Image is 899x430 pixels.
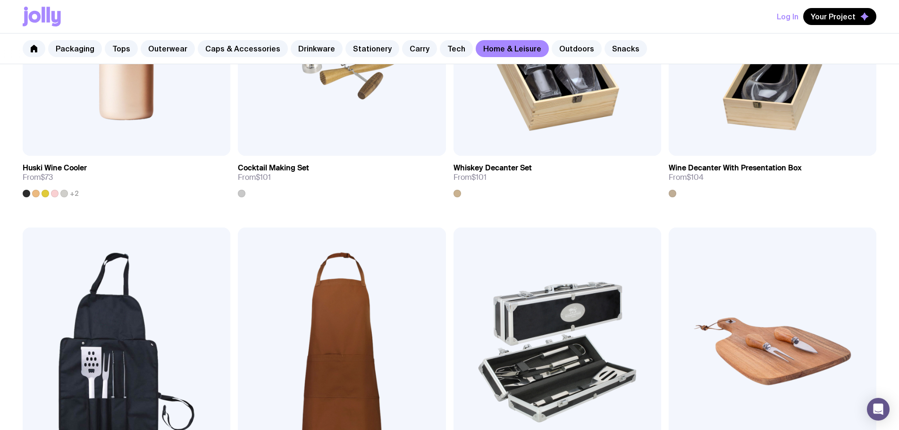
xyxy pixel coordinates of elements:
[238,156,445,197] a: Cocktail Making SetFrom$101
[811,12,856,21] span: Your Project
[440,40,473,57] a: Tech
[454,173,487,182] span: From
[41,172,53,182] span: $73
[803,8,876,25] button: Your Project
[471,172,487,182] span: $101
[238,173,271,182] span: From
[454,156,661,197] a: Whiskey Decanter SetFrom$101
[454,163,532,173] h3: Whiskey Decanter Set
[70,190,79,197] span: +2
[687,172,704,182] span: $104
[402,40,437,57] a: Carry
[141,40,195,57] a: Outerwear
[238,163,309,173] h3: Cocktail Making Set
[552,40,602,57] a: Outdoors
[605,40,647,57] a: Snacks
[476,40,549,57] a: Home & Leisure
[345,40,399,57] a: Stationery
[48,40,102,57] a: Packaging
[867,398,890,421] div: Open Intercom Messenger
[23,156,230,197] a: Huski Wine CoolerFrom$73+2
[23,163,87,173] h3: Huski Wine Cooler
[777,8,798,25] button: Log In
[23,173,53,182] span: From
[291,40,343,57] a: Drinkware
[669,156,876,197] a: Wine Decanter With Presentation BoxFrom$104
[669,173,704,182] span: From
[669,163,802,173] h3: Wine Decanter With Presentation Box
[256,172,271,182] span: $101
[105,40,138,57] a: Tops
[198,40,288,57] a: Caps & Accessories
